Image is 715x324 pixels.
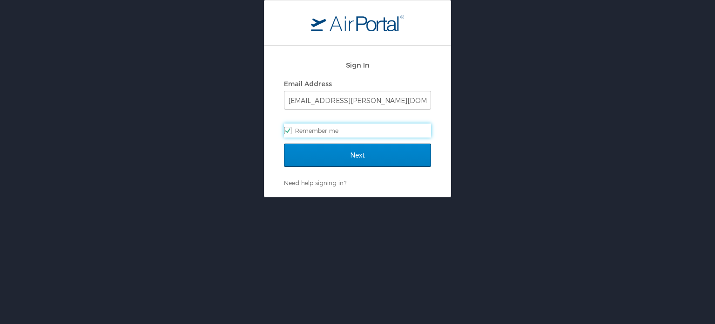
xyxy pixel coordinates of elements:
[284,60,431,70] h2: Sign In
[311,14,404,31] img: logo
[284,124,431,138] label: Remember me
[284,144,431,167] input: Next
[284,179,346,186] a: Need help signing in?
[284,80,332,88] label: Email Address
